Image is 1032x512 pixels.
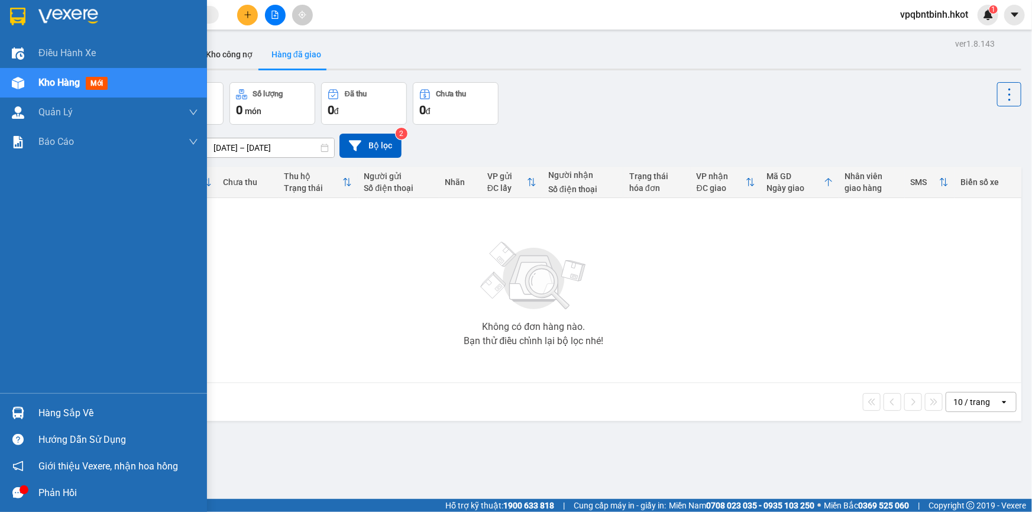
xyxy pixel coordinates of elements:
img: svg+xml;base64,PHN2ZyBjbGFzcz0ibGlzdC1wbHVnX19zdmciIHhtbG5zPSJodHRwOi8vd3d3LnczLm9yZy8yMDAwL3N2Zy... [475,235,593,317]
strong: 0708 023 035 - 0935 103 250 [706,501,814,510]
th: Toggle SortBy [691,167,761,198]
span: 0 [419,103,426,117]
span: Quản Lý [38,105,73,119]
div: Nhân viên [845,171,899,181]
th: Toggle SortBy [279,167,358,198]
div: Người gửi [364,171,433,181]
span: down [189,108,198,117]
span: notification [12,461,24,472]
span: món [245,106,261,116]
button: Chưa thu0đ [413,82,499,125]
div: hóa đơn [629,183,685,193]
th: Toggle SortBy [761,167,839,198]
div: VP nhận [697,171,746,181]
div: Hàng sắp về [38,404,198,422]
span: Cung cấp máy in - giấy in: [574,499,666,512]
span: Kho hàng [38,77,80,88]
div: SMS [911,177,940,187]
div: Biển số xe [960,177,1015,187]
div: Người nhận [548,170,617,180]
div: Nhãn [445,177,475,187]
button: Đã thu0đ [321,82,407,125]
button: Hàng đã giao [262,40,331,69]
span: 0 [236,103,242,117]
div: Không có đơn hàng nào. [483,322,585,332]
span: đ [426,106,431,116]
div: Thu hộ [284,171,343,181]
span: mới [86,77,108,90]
svg: open [999,397,1009,407]
div: Hướng dẫn sử dụng [38,431,198,449]
div: 10 / trang [953,396,990,408]
button: Kho công nợ [196,40,262,69]
div: Ngày giao [767,183,824,193]
span: Giới thiệu Vexere, nhận hoa hồng [38,459,178,474]
div: Số lượng [253,90,283,98]
span: Điều hành xe [38,46,96,60]
div: Trạng thái [284,183,343,193]
span: 0 [328,103,334,117]
button: Số lượng0món [229,82,315,125]
span: caret-down [1010,9,1020,20]
div: Số điện thoại [364,183,433,193]
button: Bộ lọc [339,134,402,158]
span: aim [298,11,306,19]
span: đ [334,106,339,116]
th: Toggle SortBy [905,167,955,198]
span: file-add [271,11,279,19]
button: aim [292,5,313,25]
img: logo-vxr [10,8,25,25]
strong: 0369 525 060 [858,501,909,510]
span: | [563,499,565,512]
img: icon-new-feature [983,9,994,20]
div: Đã thu [345,90,367,98]
span: copyright [966,501,975,510]
span: question-circle [12,434,24,445]
img: warehouse-icon [12,77,24,89]
div: Phản hồi [38,484,198,502]
strong: 1900 633 818 [503,501,554,510]
div: ĐC lấy [487,183,527,193]
div: VP gửi [487,171,527,181]
span: 1 [991,5,995,14]
span: Miền Bắc [824,499,909,512]
span: message [12,487,24,498]
span: Báo cáo [38,134,74,149]
th: Toggle SortBy [481,167,542,198]
div: Mã GD [767,171,824,181]
div: ver 1.8.143 [955,37,995,50]
div: giao hàng [845,183,899,193]
span: vpqbntbinh.hkot [891,7,978,22]
img: warehouse-icon [12,47,24,60]
div: ĐC giao [697,183,746,193]
img: warehouse-icon [12,106,24,119]
span: ⚪️ [817,503,821,508]
span: | [918,499,920,512]
div: Trạng thái [629,171,685,181]
div: Bạn thử điều chỉnh lại bộ lọc nhé! [464,336,604,346]
span: down [189,137,198,147]
img: solution-icon [12,136,24,148]
img: warehouse-icon [12,407,24,419]
span: plus [244,11,252,19]
sup: 2 [396,128,407,140]
input: Select a date range. [205,138,334,157]
span: Hỗ trợ kỹ thuật: [445,499,554,512]
div: Số điện thoại [548,184,617,194]
div: Chưa thu [436,90,467,98]
sup: 1 [989,5,998,14]
span: Miền Nam [669,499,814,512]
button: caret-down [1004,5,1025,25]
div: Chưa thu [224,177,273,187]
button: plus [237,5,258,25]
button: file-add [265,5,286,25]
